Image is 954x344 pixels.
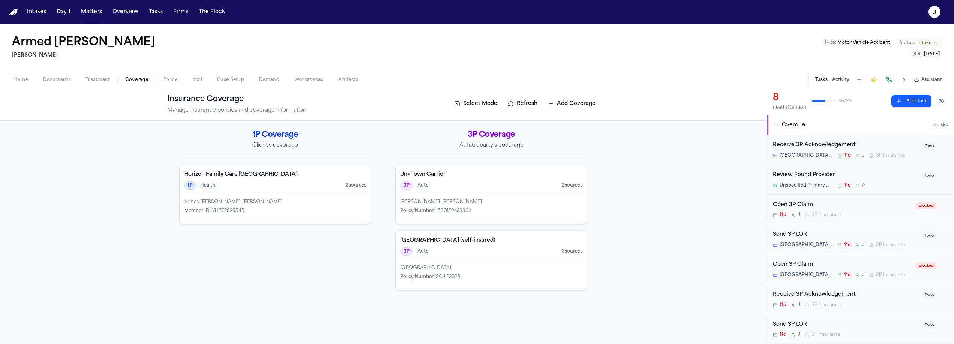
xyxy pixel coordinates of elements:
[179,142,371,149] p: Client's coverage
[773,230,918,239] div: Send 3P LOR
[862,182,865,188] span: A
[862,242,865,248] span: J
[767,165,954,195] div: Open task: Review Found Provider
[184,171,366,178] h4: Horizon Family Care [GEOGRAPHIC_DATA]
[844,272,851,278] span: 11d
[13,77,28,83] span: Home
[891,95,931,107] button: Add Task
[780,153,833,159] span: [GEOGRAPHIC_DATA] (self-insured)
[346,182,366,188] span: 2 source s
[876,272,905,278] span: 3P Insurance
[839,98,852,104] span: 16 / 29
[811,332,840,338] span: 3P Insurance
[773,141,918,150] div: Receive 3P Acknowledgement
[811,302,840,308] span: 3P Insurance
[562,248,582,254] span: 3 source s
[798,332,800,338] span: J
[415,182,431,189] span: Auto
[184,209,211,213] span: Member ID :
[922,322,936,329] span: Todo
[884,75,894,85] button: Make a Call
[184,199,366,205] div: Armed [PERSON_NAME], [PERSON_NAME]
[192,77,202,83] span: Mail
[78,5,105,19] a: Matters
[773,201,912,209] div: Open 3P Claim
[909,51,942,58] button: Edit DOL: 2025-07-28
[196,5,228,19] button: The Flock
[400,265,582,271] div: [GEOGRAPHIC_DATA]
[914,77,942,83] button: Assistant
[436,209,471,213] span: 1530129c2330b
[922,292,936,299] span: Todo
[780,242,833,248] span: [GEOGRAPHIC_DATA] (self-insured)
[395,142,587,149] p: At-fault party's coverage
[773,320,918,329] div: Send 3P LOR
[921,77,942,83] span: Assistant
[400,275,435,279] span: Policy Number :
[179,130,371,140] h2: 1P Coverage
[198,182,217,189] span: Health
[767,284,954,314] div: Open task: Receive 3P Acknowledgement
[780,302,786,308] span: 11d
[85,77,110,83] span: Treatment
[798,212,800,218] span: J
[9,9,18,16] img: Finch Logo
[184,181,196,190] span: 1P
[259,77,279,83] span: Demand
[767,224,954,254] div: Open task: Send 3P LOR
[167,107,306,114] p: Manage insurance policies and coverage information
[400,237,582,244] h4: [GEOGRAPHIC_DATA] (self-insured)
[798,302,800,308] span: J
[815,77,828,83] button: Tasks
[773,92,806,104] div: 8
[212,209,244,213] span: YHZ72829545
[54,5,73,19] button: Day 1
[12,51,158,60] h2: [PERSON_NAME]
[822,39,892,46] button: Edit Type: Motor Vehicle Accident
[854,75,864,85] button: Add Task
[837,40,890,45] span: Motor Vehicle Accident
[922,172,936,179] span: Todo
[24,5,49,19] button: Intakes
[146,5,166,19] button: Tasks
[824,40,836,45] span: Type :
[780,212,786,218] span: 11d
[811,212,840,218] span: 3P Insurance
[400,171,582,178] h4: Unknown Carrier
[780,332,786,338] span: 11d
[12,36,155,49] h1: Armed [PERSON_NAME]
[924,52,940,57] span: [DATE]
[767,115,954,135] button: Overdue8tasks
[916,262,936,269] span: Blocked
[170,5,191,19] button: Firms
[562,182,582,188] span: 2 source s
[294,77,323,83] span: Workspaces
[544,98,599,110] button: Add Coverage
[933,10,936,15] text: J
[400,247,413,256] span: 3P
[338,77,358,83] span: Artifacts
[876,242,905,248] span: 3P Insurance
[844,242,851,248] span: 11d
[934,95,948,107] button: Hide completed tasks (⌘⇧H)
[773,290,918,299] div: Receive 3P Acknowledgement
[933,122,948,128] span: 8 task s
[167,93,260,105] h1: Insurance Coverage
[844,182,851,188] span: 11d
[922,143,936,150] span: Todo
[109,5,141,19] button: Overview
[773,105,806,111] div: need attention
[899,40,915,46] span: Status:
[400,209,435,213] span: Policy Number :
[773,260,912,269] div: Open 3P Claim
[9,9,18,16] a: Home
[922,232,936,239] span: Todo
[767,135,954,165] div: Open task: Receive 3P Acknowledgement
[767,195,954,225] div: Open task: Open 3P Claim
